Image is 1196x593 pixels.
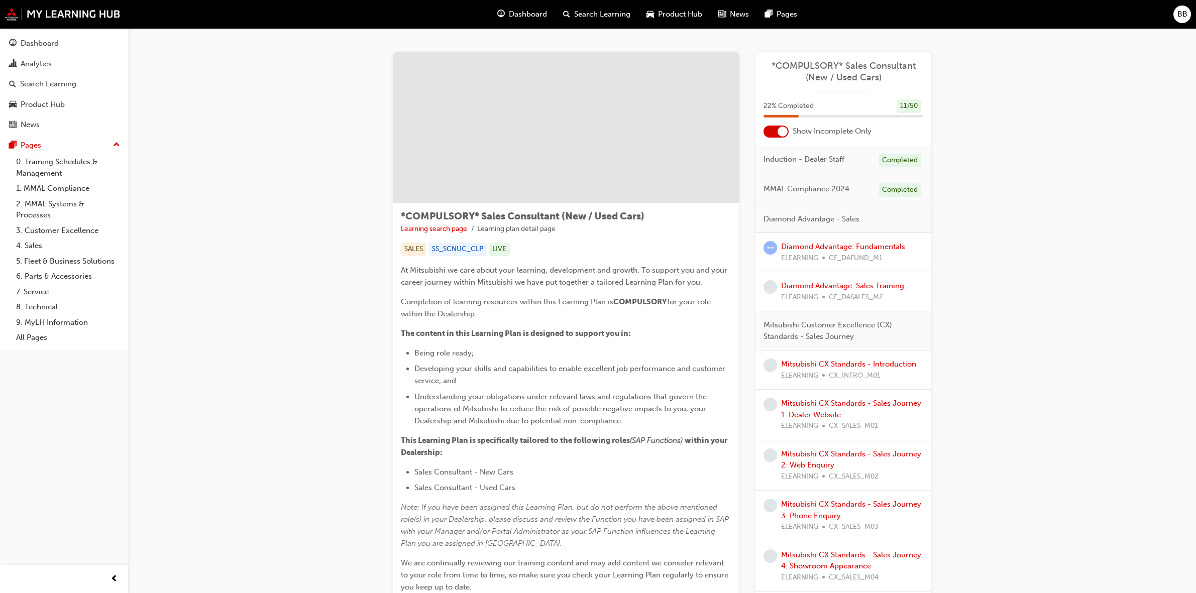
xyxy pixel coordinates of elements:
a: 4. Sales [12,238,124,254]
a: Mitsubishi CX Standards - Sales Journey 3: Phone Enquiry [781,500,921,520]
span: learningRecordVerb_NONE-icon [764,280,777,294]
span: ELEARNING [781,471,818,483]
a: 5. Fleet & Business Solutions [12,254,124,269]
span: learningRecordVerb_NONE-icon [764,549,777,563]
span: Diamond Advantage - Sales [764,213,859,225]
span: Completion of learning resources within this Learning Plan is [401,297,613,306]
span: for your role within the Dealership. [401,297,713,318]
span: CX_SALES_M03 [829,521,879,533]
a: Mitsubishi CX Standards - Sales Journey 1: Dealer Website [781,399,921,419]
span: learningRecordVerb_ATTEMPT-icon [764,241,777,255]
span: guage-icon [9,39,17,48]
span: CX_INTRO_M01 [829,370,881,382]
a: news-iconNews [710,4,757,25]
span: car-icon [646,8,654,21]
div: Dashboard [21,38,59,49]
a: Analytics [4,55,124,73]
img: mmal [5,8,121,21]
span: Search Learning [574,9,630,20]
a: 3. Customer Excellence [12,223,124,239]
div: SALES [401,243,426,256]
span: ELEARNING [781,572,818,583]
a: 7. Service [12,284,124,300]
span: Mitsubishi Customer Excellence (CX) Standards - Sales Journey [764,319,915,342]
span: ELEARNING [781,292,818,303]
span: ELEARNING [781,370,818,382]
span: At Mitsubishi we care about your learning, development and growth. To support you and your career... [401,266,729,287]
a: 1. MMAL Compliance [12,181,124,196]
span: CX_SALES_M01 [829,420,878,432]
a: Diamond Advantage: Sales Training [781,281,904,290]
span: Being role ready; [414,348,474,358]
span: We are continually reviewing our training content and may add content we consider relevant to you... [401,558,730,591]
span: Sales Consultant - Used Cars [414,483,515,492]
div: LIVE [489,243,510,256]
a: Diamond Advantage: Fundamentals [781,242,905,251]
span: COMPULSORY [613,297,667,306]
button: BB [1173,6,1191,23]
span: search-icon [563,8,570,21]
span: search-icon [9,80,16,89]
a: guage-iconDashboard [489,4,555,25]
button: Pages [4,136,124,155]
span: car-icon [9,100,17,109]
a: search-iconSearch Learning [555,4,638,25]
span: Note: If you have been assigned this Learning Plan, but do not perform the above mentioned role(s... [401,503,731,548]
span: CF_DAFUND_M1 [829,253,883,264]
a: Product Hub [4,95,124,114]
a: 6. Parts & Accessories [12,269,124,284]
span: Developing your skills and capabilities to enable excellent job performance and customer service;... [414,364,727,385]
span: Understanding your obligations under relevant laws and regulations that govern the operations of ... [414,392,709,425]
a: pages-iconPages [757,4,805,25]
a: All Pages [12,330,124,345]
span: (SAP Functions) [630,436,683,445]
a: Mitsubishi CX Standards - Sales Journey 2: Web Enquiry [781,449,921,470]
a: *COMPULSORY* Sales Consultant (New / Used Cars) [764,60,923,83]
span: learningRecordVerb_NONE-icon [764,398,777,411]
span: Induction - Dealer Staff [764,154,844,165]
span: Product Hub [658,9,702,20]
span: chart-icon [9,60,17,69]
div: Completed [879,154,921,167]
span: Pages [777,9,797,20]
div: Product Hub [21,99,65,110]
li: Learning plan detail page [477,223,556,235]
span: news-icon [9,121,17,130]
div: 11 / 50 [897,99,921,113]
span: BB [1177,9,1187,20]
span: CF_DASALES_M2 [829,292,883,303]
div: Search Learning [20,78,76,90]
a: 2. MMAL Systems & Processes [12,196,124,223]
span: MMAL Compliance 2024 [764,183,849,195]
span: learningRecordVerb_NONE-icon [764,448,777,462]
span: prev-icon [111,573,118,585]
span: Sales Consultant - New Cars [414,467,513,477]
span: CX_SALES_M02 [829,471,879,483]
div: Analytics [21,58,52,70]
span: guage-icon [497,8,505,21]
span: This Learning Plan is specifically tailored to the following roles [401,436,630,445]
a: Mitsubishi CX Standards - Introduction [781,360,916,369]
span: pages-icon [9,141,17,150]
a: Dashboard [4,34,124,53]
div: News [21,119,40,131]
span: 22 % Completed [764,100,814,112]
span: learningRecordVerb_NONE-icon [764,359,777,372]
div: Completed [879,183,921,197]
a: 0. Training Schedules & Management [12,154,124,181]
span: within your Dealership: [401,436,729,457]
a: 8. Technical [12,299,124,315]
span: learningRecordVerb_NONE-icon [764,499,777,512]
button: DashboardAnalyticsSearch LearningProduct HubNews [4,32,124,136]
a: car-iconProduct Hub [638,4,710,25]
span: News [730,9,749,20]
div: Pages [21,140,41,151]
span: Show Incomplete Only [793,126,872,137]
a: News [4,115,124,134]
a: Mitsubishi CX Standards - Sales Journey 4: Showroom Appearance [781,550,921,571]
span: *COMPULSORY* Sales Consultant (New / Used Cars) [401,210,644,222]
span: Dashboard [509,9,547,20]
a: Search Learning [4,75,124,93]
